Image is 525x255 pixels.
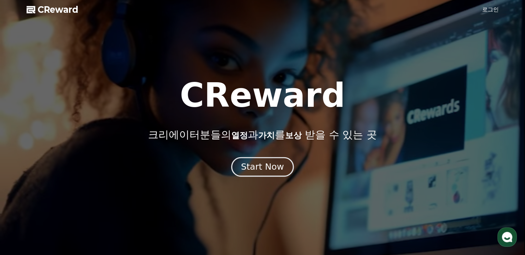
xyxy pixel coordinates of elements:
a: 설정 [89,198,133,215]
a: 홈 [2,198,46,215]
a: 로그인 [482,6,499,14]
span: 홈 [22,208,26,214]
span: 열정 [231,131,247,140]
p: 크리에이터분들의 과 를 받을 수 있는 곳 [148,129,377,141]
h1: CReward [180,79,345,112]
span: 설정 [107,208,115,214]
a: 대화 [46,198,89,215]
span: CReward [38,4,78,15]
button: Start Now [231,157,294,177]
span: 보상 [285,131,301,140]
span: 가치 [258,131,274,140]
a: CReward [27,4,78,15]
a: Start Now [233,164,292,171]
span: 대화 [63,208,71,214]
div: Start Now [241,161,284,173]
